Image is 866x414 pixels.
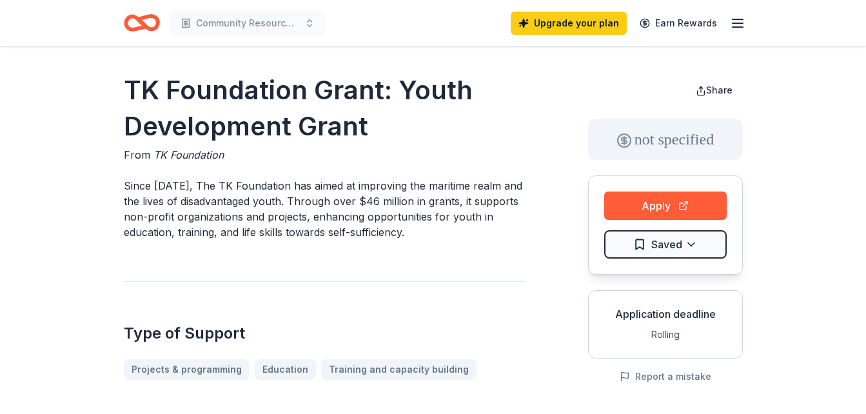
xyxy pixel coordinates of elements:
a: Home [124,8,160,38]
a: Projects & programming [124,359,250,380]
div: Rolling [599,327,732,342]
a: Training and capacity building [321,359,477,380]
span: Saved [651,236,682,253]
button: Share [685,77,743,103]
span: Share [706,84,733,95]
div: From [124,147,526,163]
span: Community Resource Closet Expansion [196,15,299,31]
button: Saved [604,230,727,259]
h2: Type of Support [124,323,526,344]
span: TK Foundation [153,148,224,161]
div: not specified [588,119,743,160]
button: Community Resource Closet Expansion [170,10,325,36]
a: Earn Rewards [632,12,725,35]
p: Since [DATE], The TK Foundation has aimed at improving the maritime realm and the lives of disadv... [124,178,526,240]
a: Upgrade your plan [511,12,627,35]
button: Apply [604,192,727,220]
h1: TK Foundation Grant: Youth Development Grant [124,72,526,144]
div: Application deadline [599,306,732,322]
button: Report a mistake [620,369,711,384]
a: Education [255,359,316,380]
